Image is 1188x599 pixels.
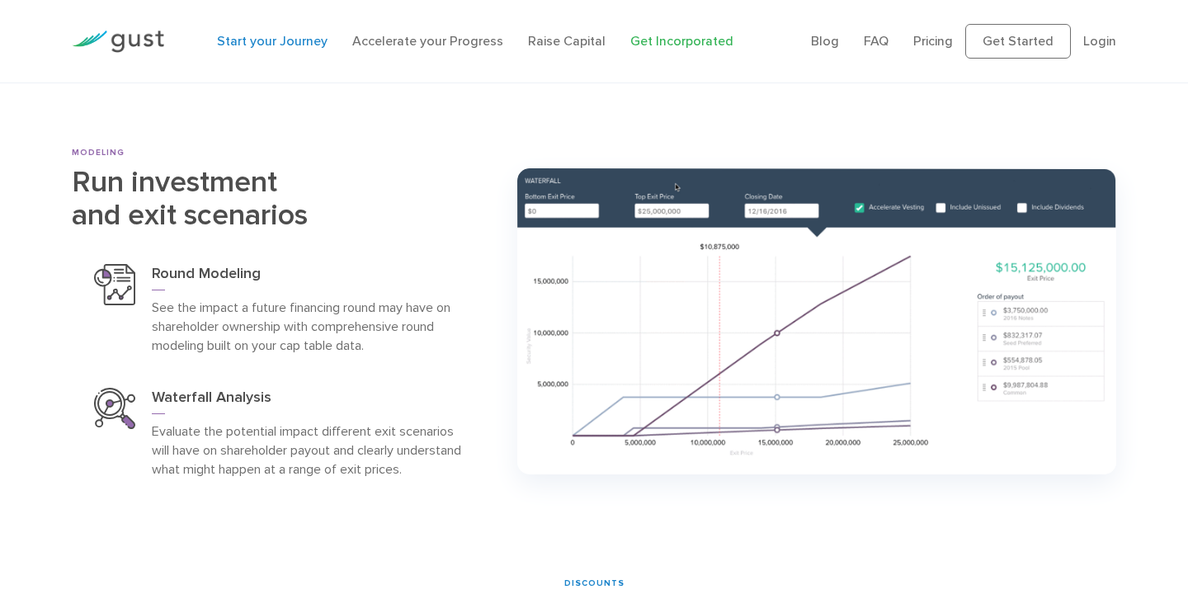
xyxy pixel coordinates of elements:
a: Login [1083,33,1116,49]
h3: Round Modeling [152,264,470,290]
img: Round Modeling [94,264,135,305]
h3: Waterfall Analysis [152,388,470,414]
a: Get Started [965,24,1071,59]
p: See the impact a future financing round may have on shareholder ownership with comprehensive roun... [152,298,470,355]
a: Raise Capital [528,33,606,49]
a: Get Incorporated [630,33,733,49]
img: Waterfall Analysis [94,388,135,429]
p: Evaluate the potential impact different exit scenarios will have on shareholder payout and clearl... [152,422,470,479]
h2: Run investment and exit scenarios [72,166,493,230]
a: FAQ [864,33,889,49]
div: DISCOUNTS [12,578,1176,590]
a: Start your Journey [217,33,328,49]
a: Pricing [913,33,953,49]
a: Blog [811,33,839,49]
a: Accelerate your Progress [352,33,503,49]
img: Modeling [517,168,1116,474]
img: Gust Logo [72,31,164,53]
div: MODELING [72,147,493,159]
